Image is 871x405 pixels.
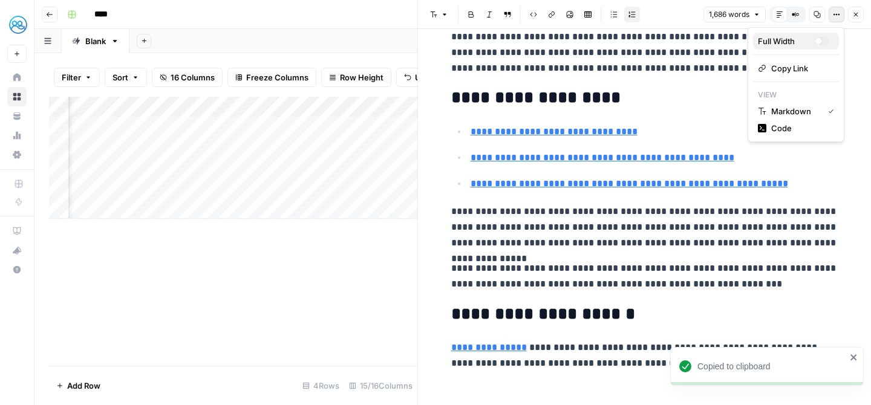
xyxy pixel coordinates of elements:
img: MyHealthTeam Logo [7,14,29,36]
div: Copied to clipboard [697,360,846,372]
span: 1,686 words [709,9,749,20]
button: 16 Columns [152,68,223,87]
a: Settings [7,145,27,164]
a: Your Data [7,106,27,126]
a: Blank [62,29,129,53]
button: What's new? [7,241,27,260]
span: Row Height [340,71,383,83]
a: Browse [7,87,27,106]
span: Sort [113,71,128,83]
span: Markdown [771,105,818,117]
a: Home [7,68,27,87]
button: Filter [54,68,100,87]
button: close [850,352,858,362]
span: Code [771,122,829,134]
button: Undo [396,68,443,87]
button: 1,686 words [703,7,766,22]
button: Row Height [321,68,391,87]
div: Full Width [758,35,814,47]
div: 15/16 Columns [344,376,417,395]
a: AirOps Academy [7,221,27,241]
button: Sort [105,68,147,87]
span: Freeze Columns [246,71,308,83]
span: 16 Columns [171,71,215,83]
div: Blank [85,35,106,47]
p: View [753,87,839,103]
div: 4 Rows [298,376,344,395]
span: Add Row [67,380,100,392]
a: Usage [7,126,27,145]
button: Workspace: MyHealthTeam [7,10,27,40]
span: Copy Link [771,62,829,74]
div: What's new? [8,241,26,259]
button: Freeze Columns [227,68,316,87]
button: Add Row [49,376,108,395]
span: Filter [62,71,81,83]
button: Help + Support [7,260,27,279]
